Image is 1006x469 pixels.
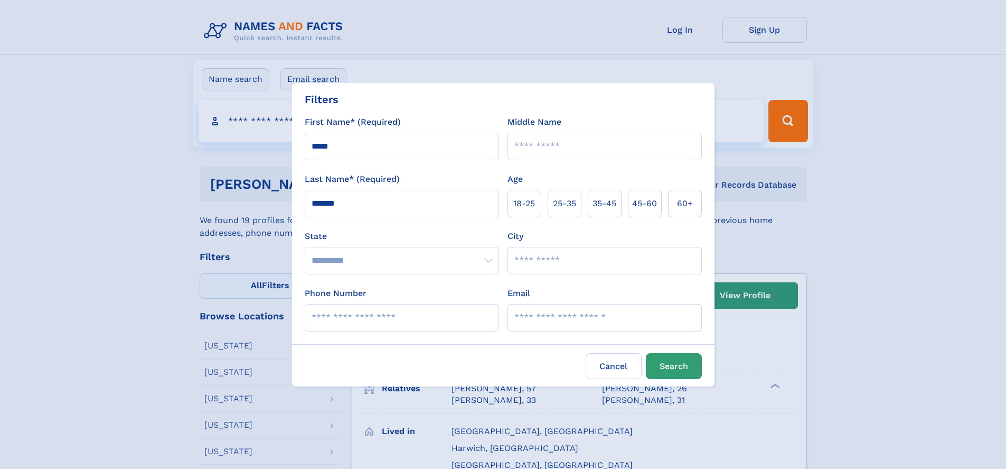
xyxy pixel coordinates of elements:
[305,173,400,186] label: Last Name* (Required)
[513,197,535,210] span: 18‑25
[507,287,530,300] label: Email
[586,353,642,379] label: Cancel
[305,116,401,128] label: First Name* (Required)
[507,173,523,186] label: Age
[507,230,523,243] label: City
[646,353,702,379] button: Search
[677,197,693,210] span: 60+
[632,197,657,210] span: 45‑60
[305,230,499,243] label: State
[305,287,366,300] label: Phone Number
[553,197,576,210] span: 25‑35
[507,116,561,128] label: Middle Name
[305,91,339,107] div: Filters
[593,197,616,210] span: 35‑45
